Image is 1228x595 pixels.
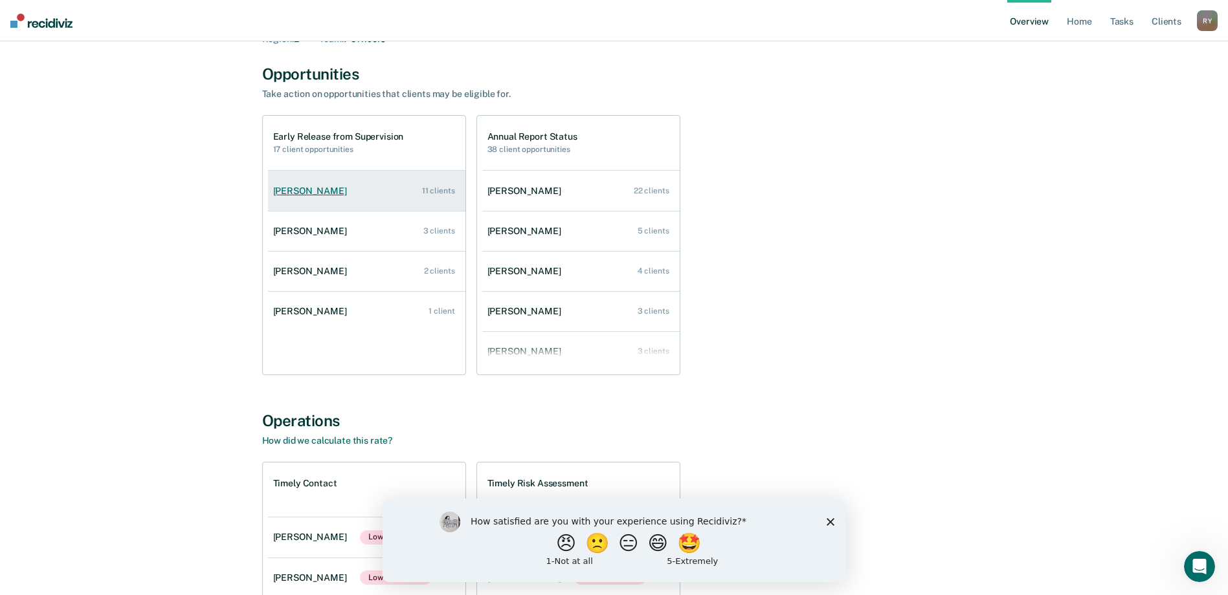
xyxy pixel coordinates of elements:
[487,131,577,142] h1: Annual Report Status
[1184,551,1215,582] iframe: Intercom live chat
[482,253,680,290] a: [PERSON_NAME] 4 clients
[482,213,680,250] a: [PERSON_NAME] 5 clients
[268,213,465,250] a: [PERSON_NAME] 3 clients
[10,14,73,28] img: Recidiviz
[273,478,337,489] h1: Timely Contact
[487,306,566,317] div: [PERSON_NAME]
[638,307,669,316] div: 3 clients
[273,186,352,197] div: [PERSON_NAME]
[273,266,352,277] div: [PERSON_NAME]
[360,570,431,585] span: Low Timeliness
[383,499,846,582] iframe: Survey by Kim from Recidiviz
[262,65,966,83] div: Opportunities
[273,306,352,317] div: [PERSON_NAME]
[487,478,588,489] h1: Timely Risk Assessment
[273,131,404,142] h1: Early Release from Supervision
[268,173,465,210] a: [PERSON_NAME] 11 clients
[424,266,455,276] div: 2 clients
[268,517,465,557] a: [PERSON_NAME]Low Timeliness 0%
[262,34,294,44] span: Region :
[268,293,465,330] a: [PERSON_NAME] 1 client
[1197,10,1218,31] button: RY
[360,530,431,545] span: Low Timeliness
[262,411,966,430] div: Operations
[262,89,715,100] div: Take action on opportunities that clients may be eligible for.
[482,173,680,210] a: [PERSON_NAME] 22 clients
[638,226,669,235] div: 5 clients
[487,266,566,277] div: [PERSON_NAME]
[273,145,404,154] h2: 17 client opportunities
[319,34,342,44] span: Team :
[1197,10,1218,31] div: R Y
[268,253,465,290] a: [PERSON_NAME] 2 clients
[422,186,455,195] div: 11 clients
[262,435,393,446] a: How did we calculate this rate?
[634,186,669,195] div: 22 clients
[482,333,680,370] a: [PERSON_NAME] 3 clients
[487,186,566,197] div: [PERSON_NAME]
[273,572,352,583] div: [PERSON_NAME]
[638,266,669,276] div: 4 clients
[429,307,454,316] div: 1 client
[273,532,352,543] div: [PERSON_NAME]
[638,347,669,356] div: 3 clients
[487,346,566,357] div: [PERSON_NAME]
[273,226,352,237] div: [PERSON_NAME]
[487,145,577,154] h2: 38 client opportunities
[482,293,680,330] a: [PERSON_NAME] 3 clients
[487,226,566,237] div: [PERSON_NAME]
[423,226,455,235] div: 3 clients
